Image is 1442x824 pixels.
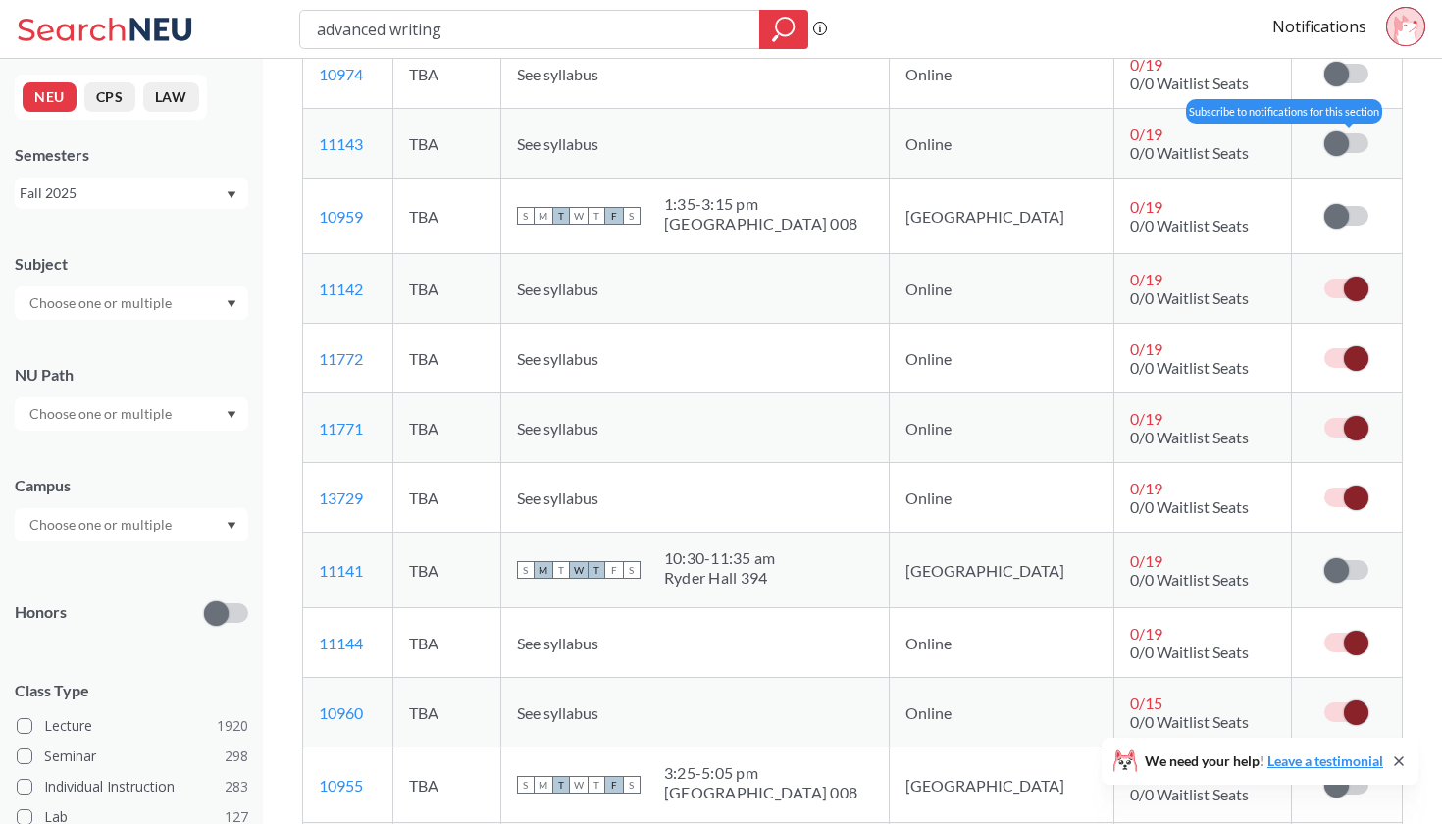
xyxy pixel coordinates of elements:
a: 10960 [319,703,363,722]
span: 0 / 19 [1130,125,1162,143]
span: 0/0 Waitlist Seats [1130,497,1249,516]
label: Individual Instruction [17,774,248,799]
td: Online [890,608,1114,678]
span: See syllabus [517,280,598,298]
td: TBA [392,39,500,109]
span: 0/0 Waitlist Seats [1130,216,1249,234]
td: TBA [392,608,500,678]
span: 0 / 19 [1130,197,1162,216]
a: 11143 [319,134,363,153]
svg: Dropdown arrow [227,522,236,530]
td: TBA [392,747,500,823]
div: Dropdown arrow [15,286,248,320]
div: 10:30 - 11:35 am [664,548,776,568]
a: Leave a testimonial [1267,752,1383,769]
span: 0/0 Waitlist Seats [1130,570,1249,589]
label: Lecture [17,713,248,739]
span: See syllabus [517,419,598,438]
a: 11144 [319,634,363,652]
span: See syllabus [517,134,598,153]
a: 11141 [319,561,363,580]
span: 0/0 Waitlist Seats [1130,143,1249,162]
div: [GEOGRAPHIC_DATA] 008 [664,783,857,802]
svg: magnifying glass [772,16,796,43]
span: 0/0 Waitlist Seats [1130,643,1249,661]
span: T [552,776,570,794]
a: 11142 [319,280,363,298]
td: Online [890,39,1114,109]
span: 0/0 Waitlist Seats [1130,74,1249,92]
span: 0 / 19 [1130,551,1162,570]
span: 0/0 Waitlist Seats [1130,288,1249,307]
span: 0/0 Waitlist Seats [1130,428,1249,446]
span: T [552,561,570,579]
svg: Dropdown arrow [227,191,236,199]
span: T [588,561,605,579]
span: See syllabus [517,349,598,368]
span: M [535,207,552,225]
div: Fall 2025 [20,182,225,204]
td: [GEOGRAPHIC_DATA] [890,179,1114,254]
span: W [570,776,588,794]
span: 0/0 Waitlist Seats [1130,712,1249,731]
span: 0 / 19 [1130,55,1162,74]
span: F [605,776,623,794]
span: F [605,207,623,225]
td: TBA [392,179,500,254]
p: Honors [15,601,67,624]
input: Choose one or multiple [20,513,184,537]
input: Choose one or multiple [20,402,184,426]
input: Choose one or multiple [20,291,184,315]
td: TBA [392,463,500,533]
span: S [623,561,641,579]
span: 0 / 19 [1130,339,1162,358]
td: [GEOGRAPHIC_DATA] [890,747,1114,823]
div: Ryder Hall 394 [664,568,776,588]
a: 10974 [319,65,363,83]
div: magnifying glass [759,10,808,49]
span: 283 [225,776,248,798]
input: Class, professor, course number, "phrase" [315,13,746,46]
span: S [623,776,641,794]
a: 11771 [319,419,363,438]
td: Online [890,463,1114,533]
label: Seminar [17,744,248,769]
td: TBA [392,109,500,179]
span: 0/0 Waitlist Seats [1130,358,1249,377]
td: [GEOGRAPHIC_DATA] [890,533,1114,608]
div: Fall 2025Dropdown arrow [15,178,248,209]
button: CPS [84,82,135,112]
span: M [535,776,552,794]
div: Campus [15,475,248,496]
div: 1:35 - 3:15 pm [664,194,857,214]
span: 1920 [217,715,248,737]
td: TBA [392,324,500,393]
span: See syllabus [517,703,598,722]
a: 13729 [319,489,363,507]
a: 10955 [319,776,363,795]
td: Online [890,109,1114,179]
span: S [517,207,535,225]
svg: Dropdown arrow [227,300,236,308]
span: 0 / 19 [1130,270,1162,288]
span: S [517,776,535,794]
td: Online [890,393,1114,463]
span: T [588,776,605,794]
span: We need your help! [1145,754,1383,768]
div: Dropdown arrow [15,508,248,541]
span: See syllabus [517,65,598,83]
td: TBA [392,254,500,324]
a: 10959 [319,207,363,226]
span: T [552,207,570,225]
div: 3:25 - 5:05 pm [664,763,857,783]
span: See syllabus [517,489,598,507]
span: 0 / 15 [1130,694,1162,712]
a: 11772 [319,349,363,368]
span: S [623,207,641,225]
span: 298 [225,746,248,767]
span: W [570,207,588,225]
td: Online [890,324,1114,393]
span: S [517,561,535,579]
span: 0 / 19 [1130,479,1162,497]
button: LAW [143,82,199,112]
